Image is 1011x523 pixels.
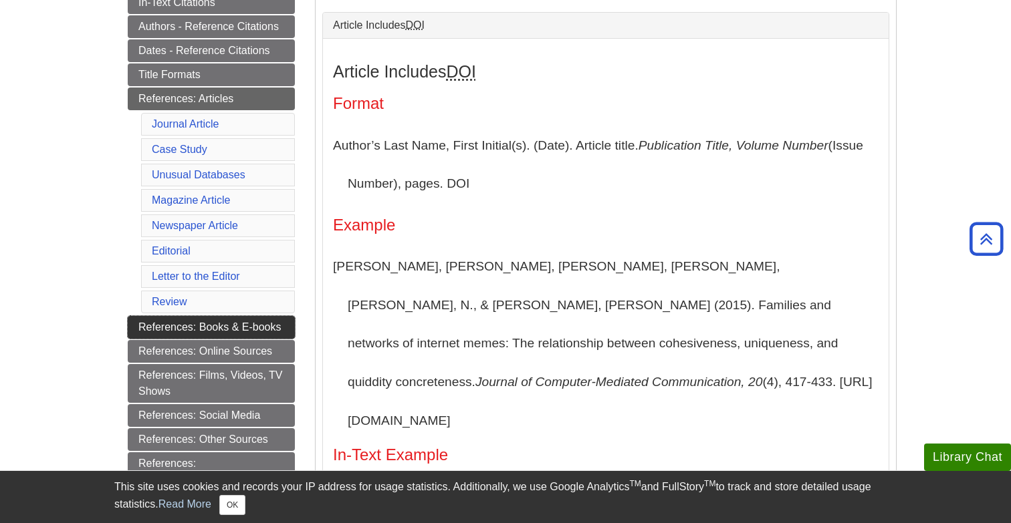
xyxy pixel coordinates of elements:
h3: Article Includes [333,62,879,81]
p: Author’s Last Name, First Initial(s). (Date). Article title. (Issue Number), pages. DOI [333,126,879,203]
a: References: Films, Videos, TV Shows [128,364,295,403]
a: References: Social Media [128,404,295,427]
a: Magazine Article [152,194,230,206]
a: Back to Top [965,230,1008,248]
a: References: Books & E-books [128,316,295,339]
a: References: Secondary/Indirect Sources [128,452,295,491]
a: Unusual Databases [152,169,245,180]
h4: Format [333,95,879,112]
sup: TM [629,479,641,488]
abbr: Digital Object Identifier. This is the string of numbers associated with a particular article. No... [447,62,476,81]
div: This site uses cookies and records your IP address for usage statistics. Additionally, we use Goo... [114,479,897,515]
h5: In-Text Example [333,446,879,464]
a: Article IncludesDOI [333,19,879,31]
i: Journal of Computer-Mediated Communication, 20 [475,375,762,389]
a: Newspaper Article [152,220,238,231]
a: Journal Article [152,118,219,130]
h4: Example [333,216,879,234]
abbr: Digital Object Identifier. This is the string of numbers associated with a particular article. No... [406,19,425,31]
a: Letter to the Editor [152,271,240,282]
a: Read More [158,498,211,510]
a: Dates - Reference Citations [128,39,295,62]
a: References: Articles [128,88,295,110]
p: [PERSON_NAME], [PERSON_NAME], [PERSON_NAME], [PERSON_NAME], [PERSON_NAME], N., & [PERSON_NAME], [... [333,247,879,440]
a: References: Online Sources [128,340,295,363]
a: Title Formats [128,63,295,86]
button: Close [219,495,245,515]
a: Case Study [152,144,207,155]
a: Authors - Reference Citations [128,15,295,38]
i: Publication Title, Volume Number [639,138,828,152]
a: Editorial [152,245,191,256]
button: Library Chat [924,444,1011,471]
a: Review [152,296,187,307]
a: References: Other Sources [128,428,295,451]
sup: TM [704,479,715,488]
